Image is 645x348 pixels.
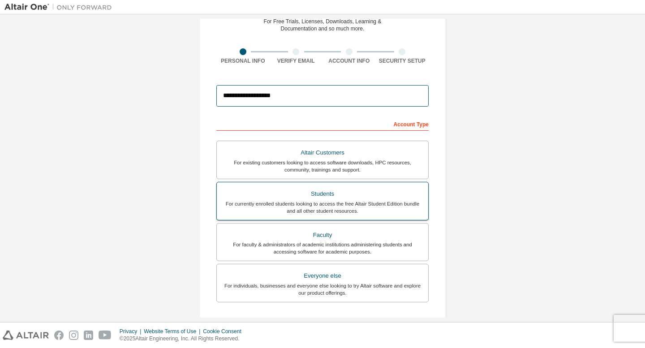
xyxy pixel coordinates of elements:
div: Privacy [120,328,144,335]
div: Security Setup [376,57,429,64]
img: facebook.svg [54,331,64,340]
div: Personal Info [216,57,270,64]
img: Altair One [4,3,116,12]
div: For Free Trials, Licenses, Downloads, Learning & Documentation and so much more. [264,18,382,32]
div: For individuals, businesses and everyone else looking to try Altair software and explore our prod... [222,282,423,296]
img: instagram.svg [69,331,78,340]
div: Students [222,188,423,200]
div: Account Info [322,57,376,64]
div: For currently enrolled students looking to access the free Altair Student Edition bundle and all ... [222,200,423,215]
div: Verify Email [270,57,323,64]
div: Account Type [216,116,429,131]
img: altair_logo.svg [3,331,49,340]
div: Faculty [222,229,423,241]
div: Website Terms of Use [144,328,203,335]
div: Everyone else [222,270,423,282]
div: Your Profile [216,316,429,330]
div: Cookie Consent [203,328,246,335]
p: © 2025 Altair Engineering, Inc. All Rights Reserved. [120,335,247,343]
img: linkedin.svg [84,331,93,340]
div: For existing customers looking to access software downloads, HPC resources, community, trainings ... [222,159,423,173]
div: For faculty & administrators of academic institutions administering students and accessing softwa... [222,241,423,255]
img: youtube.svg [99,331,112,340]
div: Altair Customers [222,146,423,159]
